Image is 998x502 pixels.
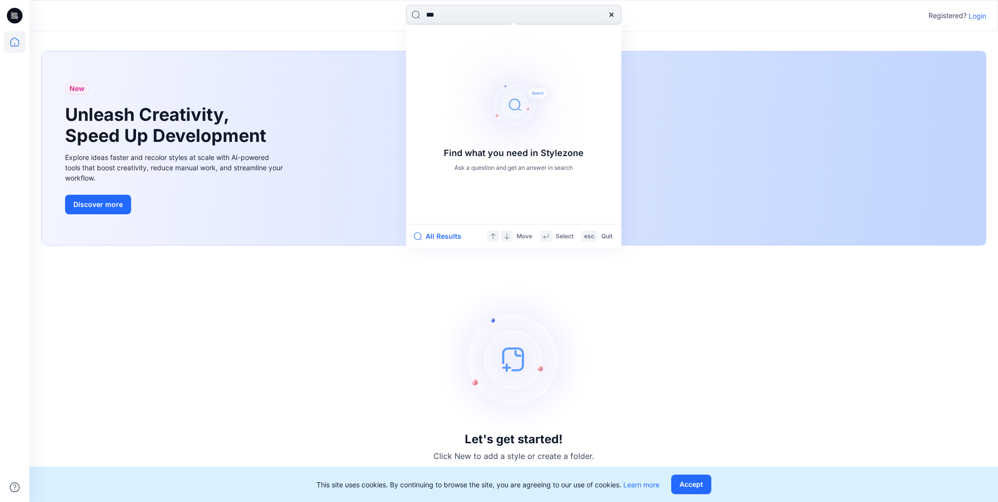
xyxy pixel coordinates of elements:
[517,231,532,242] p: Move
[440,286,587,433] img: empty-state-image.svg
[671,475,711,494] button: Accept
[65,104,271,146] h1: Unleash Creativity, Speed Up Development
[414,230,468,242] button: All Results
[601,231,612,242] p: Quit
[465,433,563,446] h3: Let's get started!
[556,231,573,242] p: Select
[969,11,986,21] p: Login
[65,152,285,183] div: Explore ideas faster and recolor styles at scale with AI-powered tools that boost creativity, red...
[65,195,131,214] button: Discover more
[65,195,285,214] a: Discover more
[69,83,85,94] span: New
[433,450,594,462] p: Click New to add a style or create a folder.
[584,231,594,242] p: esc
[929,10,967,22] p: Registered?
[435,26,592,183] img: Find what you need
[623,480,659,489] a: Learn more
[317,479,659,490] p: This site uses cookies. By continuing to browse the site, you are agreeing to our use of cookies.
